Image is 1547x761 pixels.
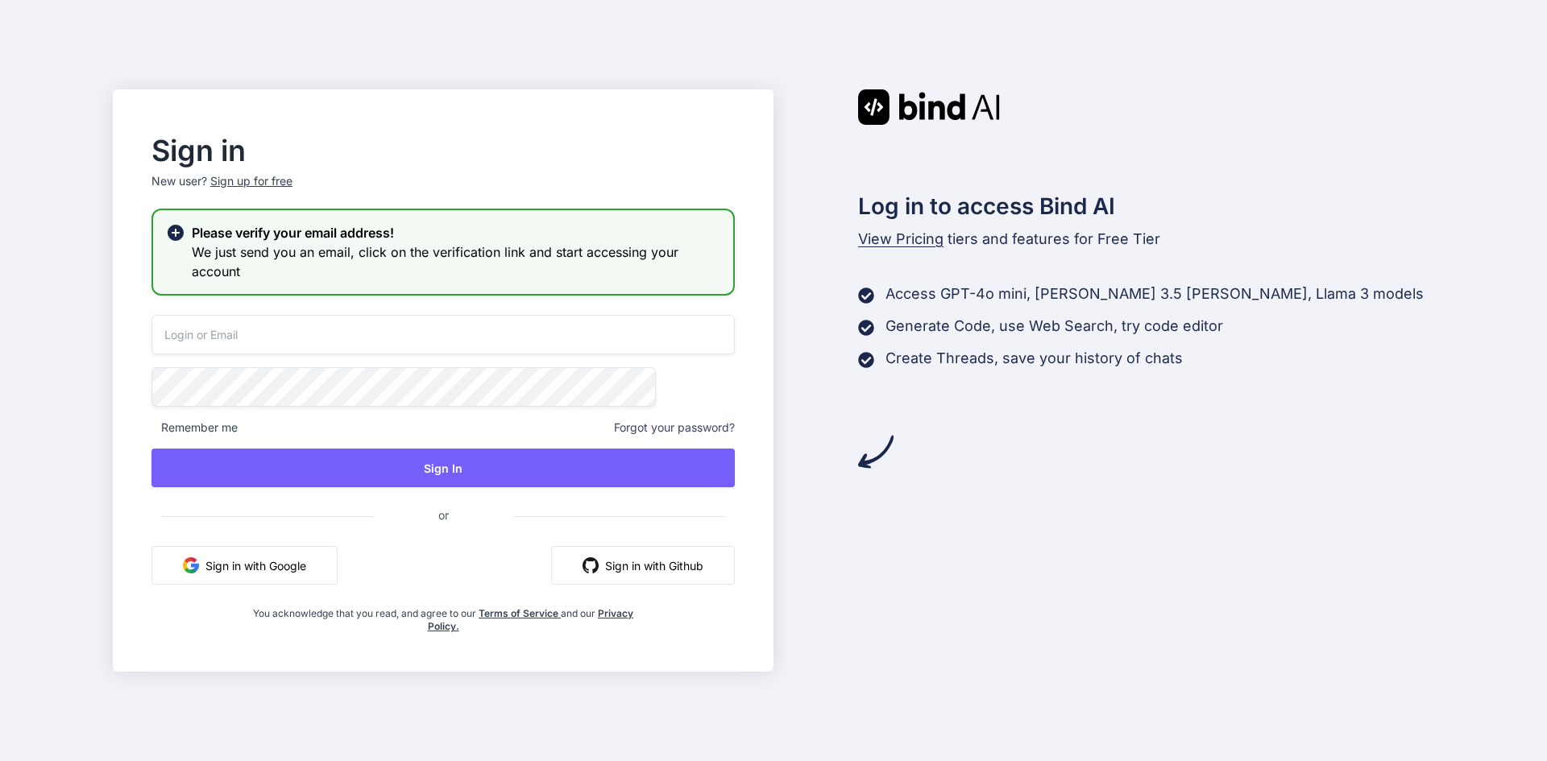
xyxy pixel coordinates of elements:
[151,449,735,487] button: Sign In
[858,89,1000,125] img: Bind AI logo
[479,607,561,619] a: Terms of Service
[210,173,292,189] div: Sign up for free
[428,607,634,632] a: Privacy Policy.
[151,420,238,436] span: Remember me
[151,315,735,354] input: Login or Email
[551,546,735,585] button: Sign in with Github
[192,223,720,242] h2: Please verify your email address!
[858,230,944,247] span: View Pricing
[151,546,338,585] button: Sign in with Google
[151,138,735,163] h2: Sign in
[858,228,1434,250] p: tiers and features for Free Tier
[249,598,638,633] div: You acknowledge that you read, and agree to our and our
[192,242,720,281] h3: We just send you an email, click on the verification link and start accessing your account
[614,420,735,436] span: Forgot your password?
[885,315,1223,337] p: Generate Code, use Web Search, try code editor
[858,434,894,469] img: arrow
[885,283,1424,305] p: Access GPT-4o mini, [PERSON_NAME] 3.5 [PERSON_NAME], Llama 3 models
[583,557,599,573] img: github
[885,347,1183,370] p: Create Threads, save your history of chats
[183,557,199,573] img: google
[374,495,513,535] span: or
[151,173,735,209] p: New user?
[858,189,1434,223] h2: Log in to access Bind AI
